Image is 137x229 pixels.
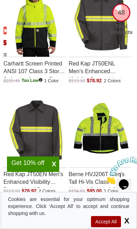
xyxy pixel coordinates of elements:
[72,94,130,167] img: Berne HVJ206T
[70,92,130,167] a: Berne HVJ206T
[3,3,46,30] img: Chat attention grabber
[49,160,59,168] span: X
[112,4,130,22] div: 48
[69,77,102,84] p: $78.92
[3,78,20,83] span: $228.49
[104,77,122,84] span: 2 Colors
[3,188,37,195] p: $78.92
[3,168,66,188] a: Red Kap JT50EN Men's Enhanced Visibility Perma-Lined Panel Jacket
[3,57,66,77] a: Carhartt Screen Printed ANSI 107 Class 3 Storm Defender Jacket - For Men
[109,23,134,35] div: Total Products
[7,160,49,166] div: Get 10% off
[3,3,6,9] span: 1
[22,77,43,86] b: Too Low
[69,188,85,194] span: $154.81
[3,188,20,194] span: $113.10
[5,92,64,167] a: Red Kap JT50EN
[69,89,131,196] div: Berne HVJ206T Mens Tall Hi-Vis Class 3 Hooded Softshell Jacket with a 0.0 Star Rating 0Product Re...
[3,89,66,196] div: Red Kap JT50EN Mens Enhanced Visibility Perma-Lined Panel Jacket with a 0.0 Star Rating 0Product ...
[69,57,131,77] a: Red Kap JT50ENL Men's Enhanced Visibility Perma-Lined Panel Jacket - Long Sizes
[69,188,102,195] p: $95.00
[39,188,57,195] span: 2 Colors
[69,78,85,83] span: $113.10
[8,196,129,217] div: Cookies are essential for your optimum shopping experience. Click 'Accept All' to accept and cont...
[69,168,131,188] a: Berne HVJ206T Men's Tall Hi-Vis Class 3 Hooded Softshell Jacket
[7,94,65,167] img: Red Kap JT50EN
[104,188,119,195] span: 1 Color
[91,216,121,227] span: Accept All
[122,216,129,225] span: X
[44,77,59,84] span: 1 Color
